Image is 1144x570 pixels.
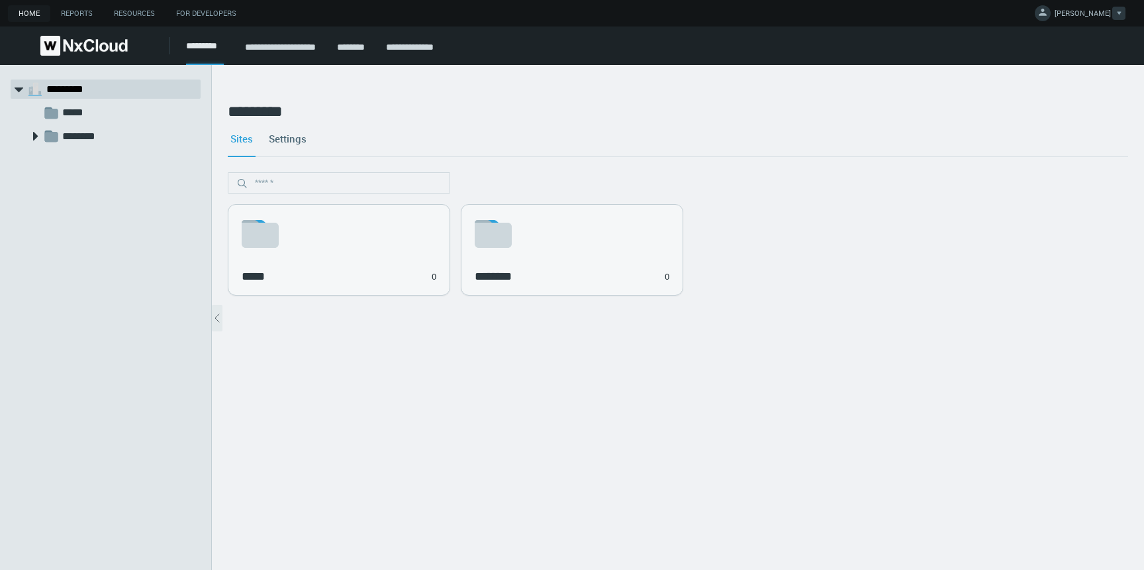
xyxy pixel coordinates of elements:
a: Resources [103,5,166,22]
a: Sites [228,121,256,156]
a: Settings [266,121,309,156]
a: For Developers [166,5,247,22]
div: 0 [665,270,669,284]
div: 0 [432,270,436,284]
span: [PERSON_NAME] [1055,8,1111,23]
a: Reports [50,5,103,22]
a: Home [8,5,50,22]
img: Nx Cloud logo [40,36,128,56]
